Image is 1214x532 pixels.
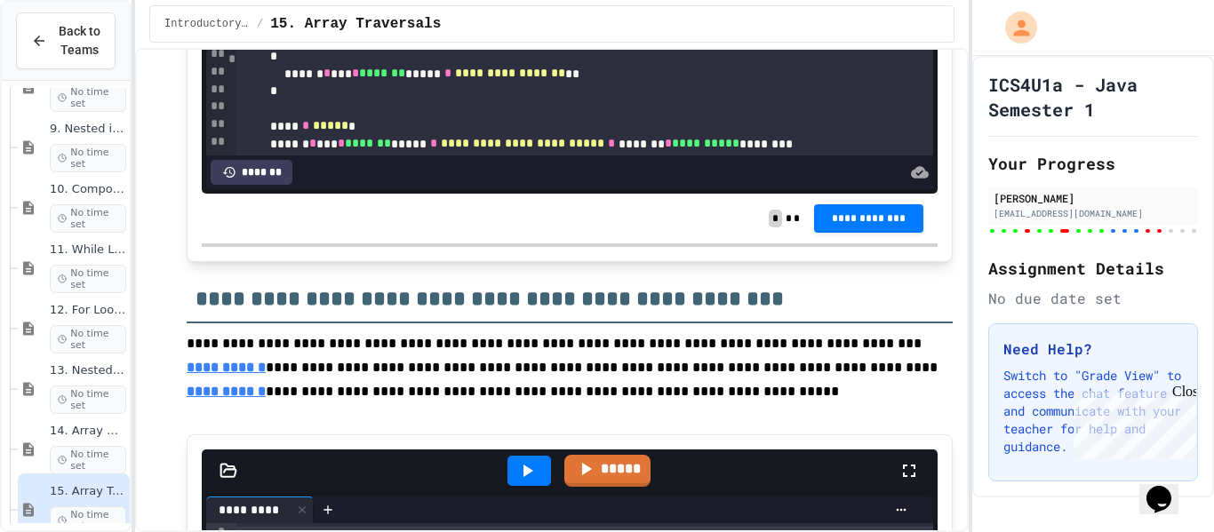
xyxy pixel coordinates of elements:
div: [EMAIL_ADDRESS][DOMAIN_NAME] [994,207,1193,220]
h1: ICS4U1a - Java Semester 1 [988,72,1198,122]
h2: Assignment Details [988,256,1198,281]
span: No time set [50,325,126,353]
span: 13. Nested Iteration [50,363,126,378]
iframe: chat widget [1066,384,1196,459]
div: Chat with us now!Close [7,7,123,113]
span: Introductory Java Concepts [164,17,250,31]
span: 12. For Loops [50,303,126,318]
div: [PERSON_NAME] [994,190,1193,206]
iframe: chat widget [1139,461,1196,514]
span: 9. Nested if Statements [50,122,126,137]
h3: Need Help? [1003,338,1183,360]
span: No time set [50,204,126,233]
span: No time set [50,446,126,474]
span: 15. Array Traversals [270,13,441,35]
p: Switch to "Grade View" to access the chat feature and communicate with your teacher for help and ... [1003,367,1183,456]
div: No due date set [988,288,1198,309]
span: 15. Array Traversals [50,484,126,499]
div: My Account [986,7,1042,48]
button: Back to Teams [16,12,116,69]
span: No time set [50,265,126,293]
span: No time set [50,144,126,172]
span: / [257,17,263,31]
span: No time set [50,385,126,414]
span: 14. Array Creation and Access [50,424,126,439]
span: Back to Teams [58,22,100,60]
span: 11. While Loops [50,242,126,258]
h2: Your Progress [988,151,1198,176]
span: 10. Compound Boolean Expressions [50,182,126,197]
span: No time set [50,83,126,112]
